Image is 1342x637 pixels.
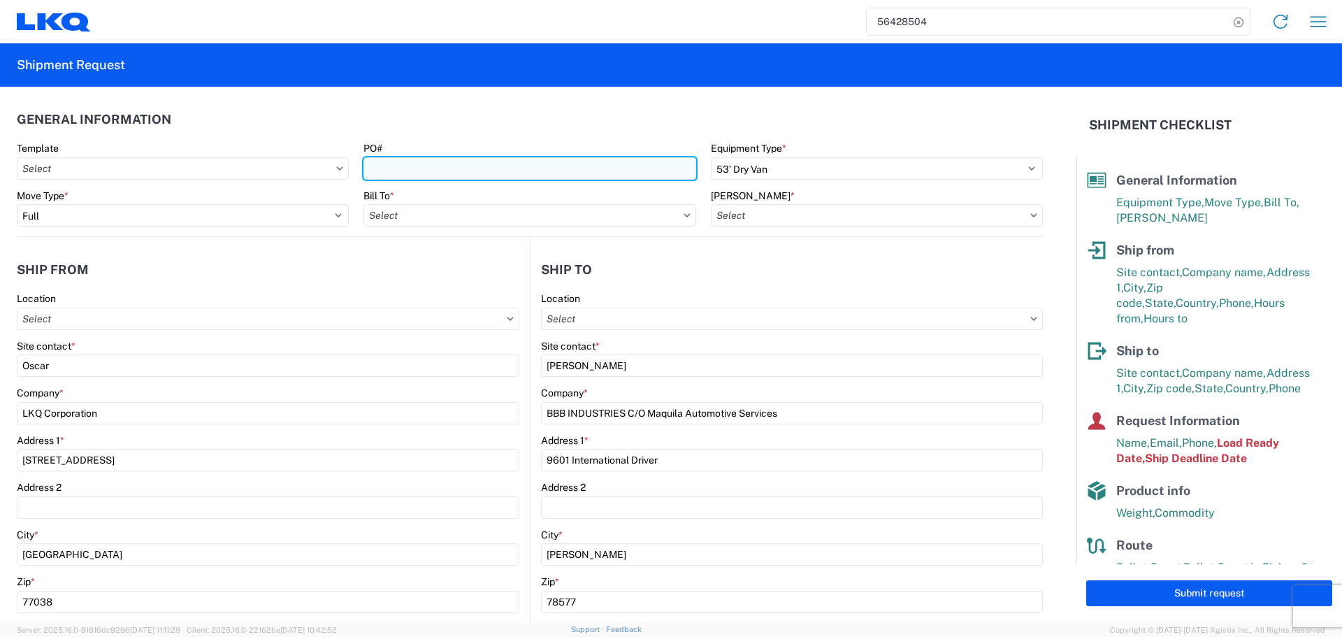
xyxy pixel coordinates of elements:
[606,625,642,634] a: Feedback
[17,142,59,155] label: Template
[1116,366,1182,380] span: Site contact,
[1116,538,1153,552] span: Route
[17,529,38,541] label: City
[1116,413,1240,428] span: Request Information
[17,387,64,399] label: Company
[1116,173,1237,187] span: General Information
[1182,266,1267,279] span: Company name,
[541,340,600,352] label: Site contact
[1116,483,1190,498] span: Product info
[17,434,64,447] label: Address 1
[1116,561,1183,574] span: Pallet Count,
[17,308,519,330] input: Select
[541,575,559,588] label: Zip
[711,142,786,155] label: Equipment Type
[541,308,1043,330] input: Select
[17,292,56,305] label: Location
[571,625,606,634] a: Support
[1145,296,1176,310] span: State,
[363,142,382,155] label: PO#
[1145,452,1247,465] span: Ship Deadline Date
[1110,624,1325,636] span: Copyright © [DATE]-[DATE] Agistix Inc., All Rights Reserved
[130,626,180,634] span: [DATE] 11:11:28
[1182,366,1267,380] span: Company name,
[17,626,180,634] span: Server: 2025.16.0-91816dc9296
[1123,281,1146,294] span: City,
[1204,196,1264,209] span: Move Type,
[1116,506,1155,520] span: Weight,
[17,157,349,180] input: Select
[1116,561,1332,589] span: Pallet Count in Pickup Stops equals Pallet Count in delivery stops
[541,529,563,541] label: City
[1143,312,1188,325] span: Hours to
[1089,117,1232,134] h2: Shipment Checklist
[1116,343,1159,358] span: Ship to
[17,57,125,73] h2: Shipment Request
[1116,211,1208,224] span: [PERSON_NAME]
[1225,382,1269,395] span: Country,
[1195,382,1225,395] span: State,
[1182,436,1217,450] span: Phone,
[711,204,1043,227] input: Select
[17,113,171,127] h2: General Information
[541,263,592,277] h2: Ship to
[1264,196,1299,209] span: Bill To,
[1219,296,1254,310] span: Phone,
[1116,266,1182,279] span: Site contact,
[711,189,795,202] label: [PERSON_NAME]
[541,434,589,447] label: Address 1
[1116,436,1150,450] span: Name,
[1176,296,1219,310] span: Country,
[1146,382,1195,395] span: Zip code,
[363,189,394,202] label: Bill To
[1155,506,1215,520] span: Commodity
[280,626,337,634] span: [DATE] 10:42:52
[17,481,62,494] label: Address 2
[1116,243,1174,257] span: Ship from
[363,204,695,227] input: Select
[17,575,35,588] label: Zip
[541,292,580,305] label: Location
[1150,436,1182,450] span: Email,
[17,189,68,202] label: Move Type
[1116,196,1204,209] span: Equipment Type,
[1269,382,1301,395] span: Phone
[1086,580,1332,606] button: Submit request
[541,481,586,494] label: Address 2
[541,387,588,399] label: Company
[17,340,75,352] label: Site contact
[867,8,1229,35] input: Shipment, tracking or reference number
[1123,382,1146,395] span: City,
[187,626,337,634] span: Client: 2025.16.0-22162be
[17,263,89,277] h2: Ship from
